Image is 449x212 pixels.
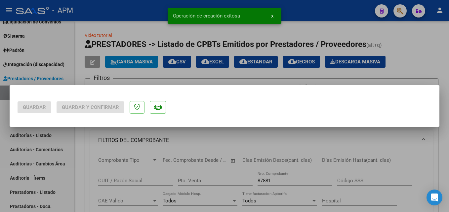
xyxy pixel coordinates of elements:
span: Operación de creación exitosa [173,13,240,19]
button: Guardar y Confirmar [57,101,124,113]
span: Guardar [23,104,46,110]
div: Open Intercom Messenger [427,190,442,205]
button: Guardar [18,101,51,113]
span: Guardar y Confirmar [62,104,119,110]
span: x [271,13,273,19]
